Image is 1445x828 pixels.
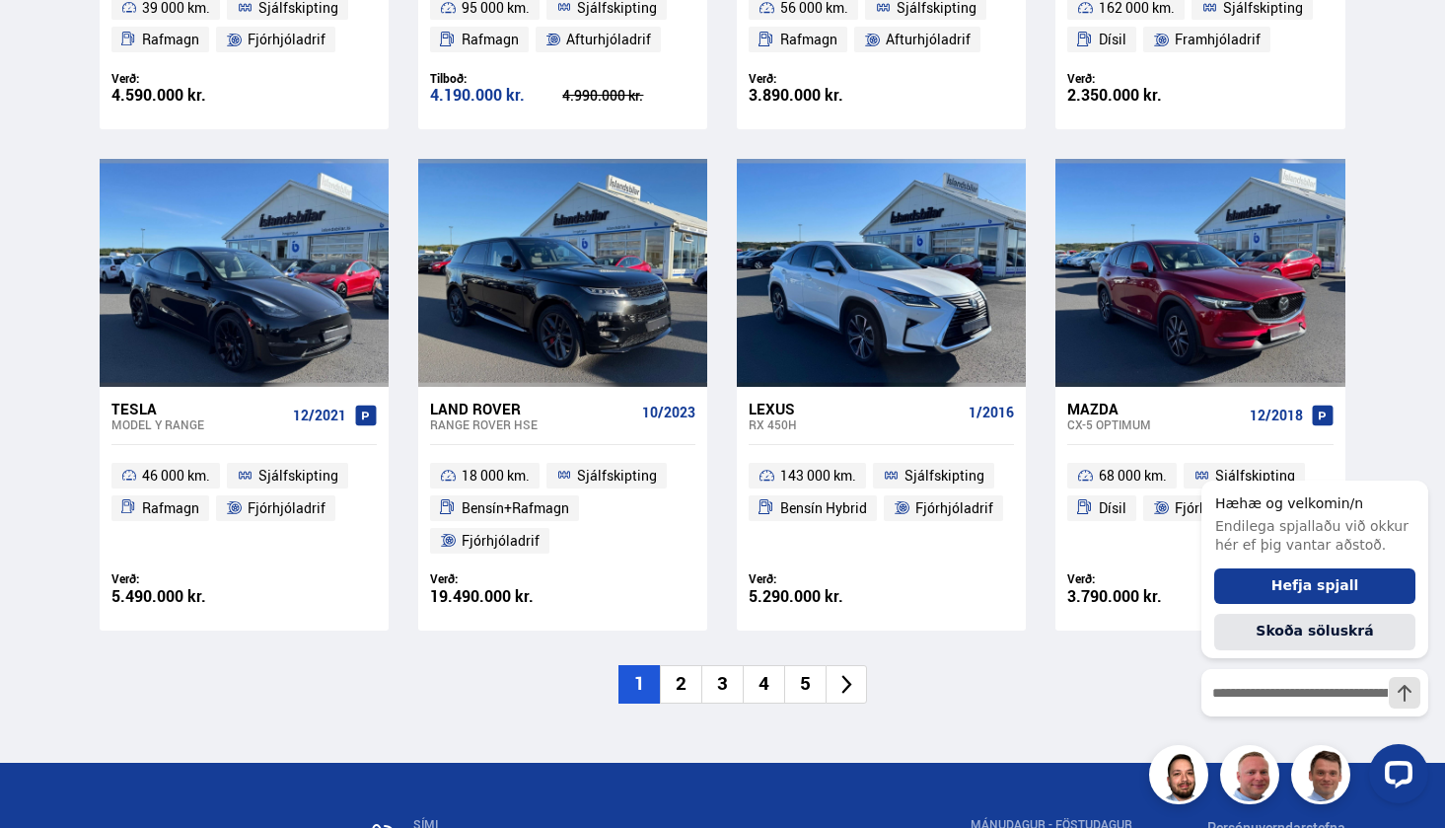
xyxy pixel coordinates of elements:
div: Verð: [1067,71,1200,86]
span: 12/2018 [1250,408,1303,423]
img: nhp88E3Fdnt1Opn2.png [1152,748,1211,807]
span: 68 000 km. [1099,464,1167,488]
div: Verð: [1067,571,1200,586]
iframe: LiveChat chat widget [1186,449,1436,819]
div: Lexus [749,400,961,417]
span: Fjórhjóladrif [462,529,540,553]
span: Sjálfskipting [577,464,657,488]
span: 12/2021 [293,408,346,423]
span: Sjálfskipting [904,464,984,488]
div: 4.190.000 kr. [430,87,563,104]
div: Verð: [749,571,882,586]
span: Rafmagn [780,28,837,51]
span: Dísil [1099,28,1126,51]
li: 5 [784,665,826,704]
div: 3.890.000 kr. [749,87,882,104]
span: 1/2016 [969,405,1014,420]
span: 10/2023 [642,405,695,420]
span: Sjálfskipting [258,464,338,488]
li: 2 [660,665,701,704]
div: CX-5 OPTIMUM [1067,417,1241,431]
span: 46 000 km. [142,464,210,488]
span: 18 000 km. [462,464,530,488]
div: 5.490.000 kr. [111,588,245,605]
span: Bensín+Rafmagn [462,496,569,520]
div: Tesla [111,400,285,417]
div: Verð: [430,571,563,586]
span: Rafmagn [462,28,519,51]
span: Fjórhjóladrif [1175,496,1253,520]
div: Verð: [749,71,882,86]
div: Tilboð: [430,71,563,86]
span: Afturhjóladrif [566,28,651,51]
div: Land Rover [430,400,634,417]
span: Framhjóladrif [1175,28,1261,51]
div: RX 450H [749,417,961,431]
span: Fjórhjóladrif [248,496,325,520]
span: Dísil [1099,496,1126,520]
span: Fjórhjóladrif [248,28,325,51]
div: Verð: [111,71,245,86]
li: 3 [701,665,743,704]
div: Verð: [111,571,245,586]
div: 4.590.000 kr. [111,87,245,104]
span: Bensín Hybrid [780,496,867,520]
div: 4.990.000 kr. [562,89,695,103]
div: 19.490.000 kr. [430,588,563,605]
div: 5.290.000 kr. [749,588,882,605]
span: 143 000 km. [780,464,856,488]
a: Land Rover Range Rover HSE 10/2023 18 000 km. Sjálfskipting Bensín+Rafmagn Fjórhjóladrif Verð: 19... [418,387,707,631]
li: 4 [743,665,784,704]
a: Mazda CX-5 OPTIMUM 12/2018 68 000 km. Sjálfskipting Dísil Fjórhjóladrif Verð: 3.790.000 kr. [1055,387,1344,631]
div: 3.790.000 kr. [1067,588,1200,605]
span: Afturhjóladrif [886,28,971,51]
span: Fjórhjóladrif [915,496,993,520]
div: Mazda [1067,400,1241,417]
a: Lexus RX 450H 1/2016 143 000 km. Sjálfskipting Bensín Hybrid Fjórhjóladrif Verð: 5.290.000 kr. [737,387,1026,631]
li: 1 [618,665,660,704]
div: 2.350.000 kr. [1067,87,1200,104]
div: Range Rover HSE [430,417,634,431]
span: Rafmagn [142,28,199,51]
a: Tesla Model Y RANGE 12/2021 46 000 km. Sjálfskipting Rafmagn Fjórhjóladrif Verð: 5.490.000 kr. [100,387,389,631]
div: Model Y RANGE [111,417,285,431]
span: Rafmagn [142,496,199,520]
